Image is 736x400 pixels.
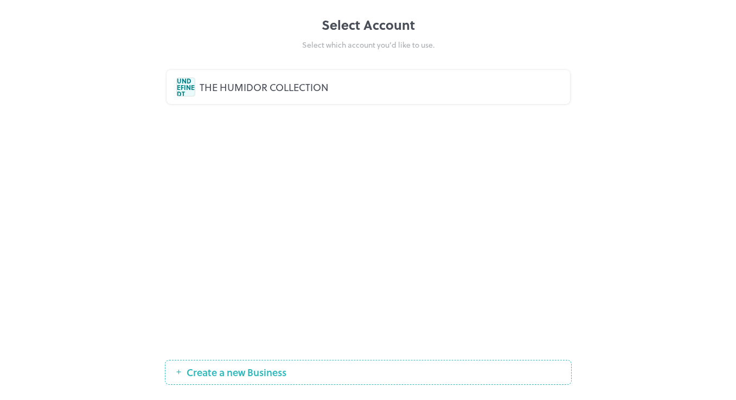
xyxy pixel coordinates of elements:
[176,78,195,96] div: UNDEFINEDT
[165,360,572,385] button: Create a new Business
[200,80,560,94] div: THE HUMIDOR COLLECTION
[181,367,292,378] span: Create a new Business
[165,15,572,35] div: Select Account
[165,39,572,50] div: Select which account you’d like to use.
